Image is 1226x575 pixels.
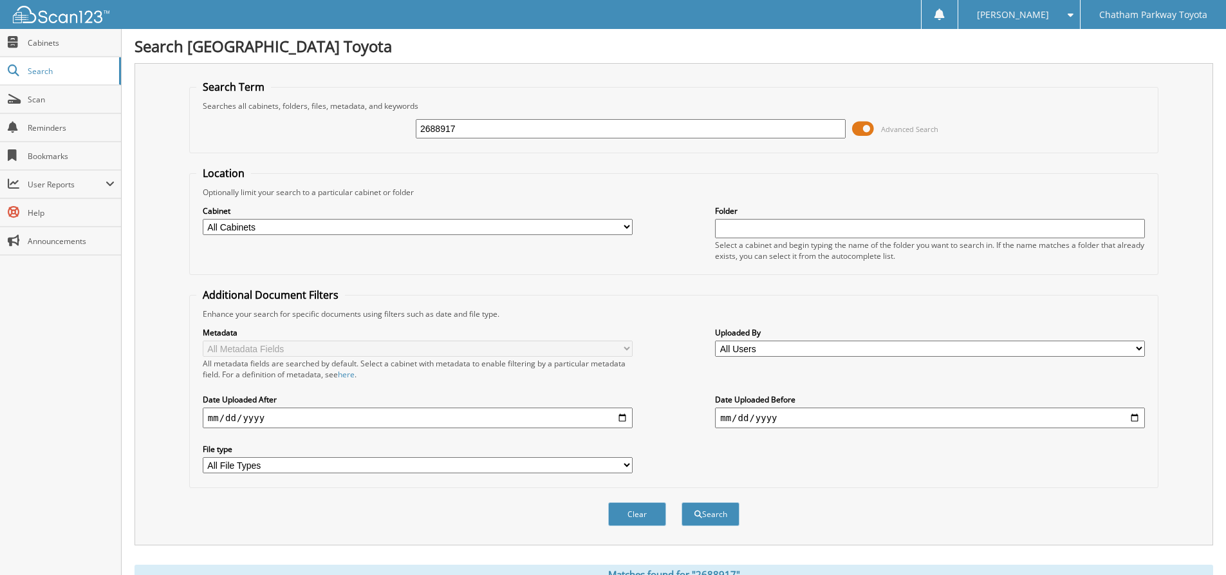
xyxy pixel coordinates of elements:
[338,369,355,380] a: here
[196,166,251,180] legend: Location
[715,240,1145,261] div: Select a cabinet and begin typing the name of the folder you want to search in. If the name match...
[196,187,1151,198] div: Optionally limit your search to a particular cabinet or folder
[203,358,633,380] div: All metadata fields are searched by default. Select a cabinet with metadata to enable filtering b...
[28,66,113,77] span: Search
[196,288,345,302] legend: Additional Document Filters
[715,327,1145,338] label: Uploaded By
[28,94,115,105] span: Scan
[135,35,1213,57] h1: Search [GEOGRAPHIC_DATA] Toyota
[28,207,115,218] span: Help
[881,124,938,134] span: Advanced Search
[203,205,633,216] label: Cabinet
[28,236,115,247] span: Announcements
[682,502,739,526] button: Search
[203,394,633,405] label: Date Uploaded After
[608,502,666,526] button: Clear
[715,205,1145,216] label: Folder
[1099,11,1207,19] span: Chatham Parkway Toyota
[28,179,106,190] span: User Reports
[28,37,115,48] span: Cabinets
[715,394,1145,405] label: Date Uploaded Before
[13,6,109,23] img: scan123-logo-white.svg
[28,151,115,162] span: Bookmarks
[203,327,633,338] label: Metadata
[28,122,115,133] span: Reminders
[715,408,1145,428] input: end
[196,100,1151,111] div: Searches all cabinets, folders, files, metadata, and keywords
[203,408,633,428] input: start
[203,444,633,455] label: File type
[196,80,271,94] legend: Search Term
[977,11,1049,19] span: [PERSON_NAME]
[196,308,1151,319] div: Enhance your search for specific documents using filters such as date and file type.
